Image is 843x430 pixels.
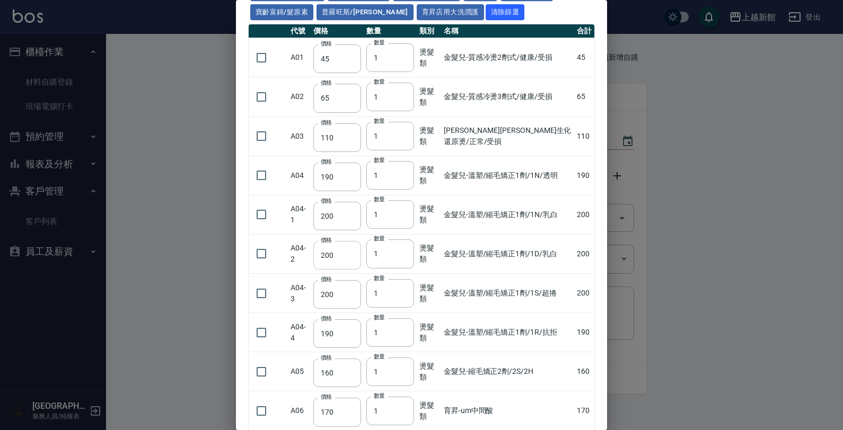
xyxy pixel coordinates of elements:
[417,4,484,21] button: 育昇店用大洗潤護
[441,313,574,352] td: 金髮兒-溫塑/縮毛矯正1劑/1R/抗拒
[321,354,332,362] label: 價格
[441,352,574,391] td: 金髮兒-縮毛矯正2劑/2S/2H
[486,4,525,21] button: 清除篩選
[441,274,574,313] td: 金髮兒-溫塑/縮毛矯正1劑/1S/超捲
[321,197,332,205] label: 價格
[288,24,311,38] th: 代號
[574,234,594,273] td: 200
[374,392,385,400] label: 數量
[321,119,332,127] label: 價格
[374,195,385,203] label: 數量
[441,195,574,234] td: 金髮兒-溫塑/縮毛矯正1劑/1N/乳白
[374,274,385,282] label: 數量
[574,274,594,313] td: 200
[441,117,574,156] td: [PERSON_NAME][PERSON_NAME]生化還原燙/正常/受損
[311,24,364,38] th: 價格
[441,38,574,77] td: 金髮兒-質感冷燙2劑式/健康/受損
[417,274,441,313] td: 燙髮類
[321,158,332,166] label: 價格
[288,117,311,156] td: A03
[417,117,441,156] td: 燙髮類
[374,117,385,125] label: 數量
[288,234,311,273] td: A04-2
[288,352,311,391] td: A05
[288,274,311,313] td: A04-3
[441,156,574,195] td: 金髮兒-溫塑/縮毛矯正1劑/1N/透明
[441,24,574,38] th: 名稱
[321,236,332,244] label: 價格
[321,79,332,87] label: 價格
[374,235,385,243] label: 數量
[288,38,311,77] td: A01
[364,24,417,38] th: 數量
[288,77,311,117] td: A02
[574,195,594,234] td: 200
[374,353,385,361] label: 數量
[574,156,594,195] td: 190
[417,352,441,391] td: 燙髮類
[317,4,414,21] button: 普羅旺斯/[PERSON_NAME]
[374,156,385,164] label: 數量
[374,39,385,47] label: 數量
[321,315,332,322] label: 價格
[574,313,594,352] td: 190
[574,117,594,156] td: 110
[574,38,594,77] td: 45
[417,156,441,195] td: 燙髮類
[374,78,385,86] label: 數量
[250,4,313,21] button: 寶齡富錦/髮原素
[417,234,441,273] td: 燙髮類
[288,313,311,352] td: A04-4
[321,275,332,283] label: 價格
[574,24,594,38] th: 合計
[574,352,594,391] td: 160
[417,313,441,352] td: 燙髮類
[417,24,441,38] th: 類別
[417,77,441,117] td: 燙髮類
[417,195,441,234] td: 燙髮類
[441,234,574,273] td: 金髮兒-溫塑/縮毛矯正1劑/1D/乳白
[288,195,311,234] td: A04-1
[441,77,574,117] td: 金髮兒-質感冷燙3劑式/健康/受損
[374,313,385,321] label: 數量
[321,40,332,48] label: 價格
[417,38,441,77] td: 燙髮類
[574,77,594,117] td: 65
[321,393,332,401] label: 價格
[288,156,311,195] td: A04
